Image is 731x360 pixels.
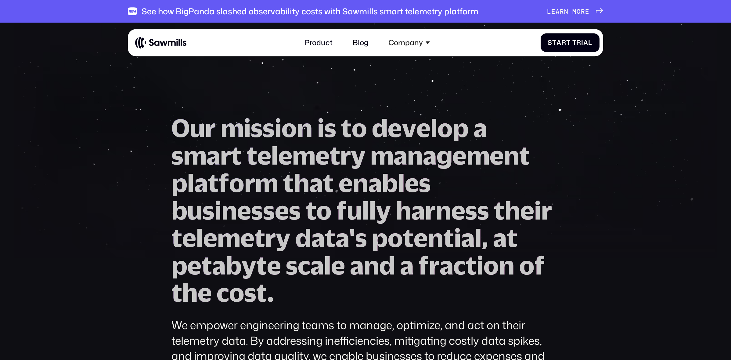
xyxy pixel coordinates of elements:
[572,39,577,46] span: T
[583,39,588,46] span: a
[336,224,349,252] span: a
[142,6,478,16] div: See how BigPanda slashed observability costs with Sawmills smart telemetry platform
[208,169,219,197] span: t
[275,114,282,142] span: i
[297,114,312,142] span: n
[187,169,194,197] span: l
[171,169,187,197] span: p
[257,142,271,169] span: e
[205,114,216,142] span: r
[255,169,278,197] span: m
[329,142,340,169] span: t
[298,252,310,279] span: c
[226,252,242,279] span: b
[398,169,405,197] span: l
[198,279,212,306] span: e
[324,114,336,142] span: s
[339,169,353,197] span: e
[451,197,465,224] span: e
[323,169,334,197] span: t
[499,252,514,279] span: n
[256,252,267,279] span: t
[306,197,316,224] span: t
[453,114,469,142] span: p
[341,114,352,142] span: t
[372,114,388,142] span: d
[477,252,484,279] span: i
[379,252,395,279] span: d
[452,142,466,169] span: e
[438,114,453,142] span: o
[388,224,403,252] span: o
[572,8,577,15] span: m
[220,142,231,169] span: r
[552,39,556,46] span: t
[541,33,600,52] a: StartTrial
[352,114,367,142] span: o
[475,224,482,252] span: l
[331,252,345,279] span: e
[337,197,347,224] span: f
[171,279,182,306] span: t
[556,39,561,46] span: a
[171,224,182,252] span: t
[221,197,237,224] span: n
[349,224,355,252] span: '
[581,39,583,46] span: i
[283,169,294,197] span: t
[429,252,440,279] span: r
[368,169,382,197] span: a
[271,142,278,169] span: l
[407,142,423,169] span: n
[490,142,504,169] span: e
[493,224,507,252] span: a
[564,8,568,15] span: n
[576,39,581,46] span: r
[286,252,298,279] span: s
[548,39,552,46] span: S
[588,39,592,46] span: l
[182,279,198,306] span: h
[396,197,411,224] span: h
[244,169,255,197] span: r
[494,197,505,224] span: t
[187,197,203,224] span: u
[362,197,369,224] span: l
[251,197,263,224] span: s
[295,224,311,252] span: d
[534,197,541,224] span: i
[190,114,205,142] span: u
[504,142,519,169] span: n
[428,224,443,252] span: n
[425,197,436,224] span: r
[405,169,419,197] span: e
[263,197,275,224] span: s
[251,114,263,142] span: s
[419,169,431,197] span: s
[212,252,226,279] span: a
[244,114,251,142] span: i
[231,142,242,169] span: t
[219,169,229,197] span: f
[275,197,289,224] span: e
[276,224,290,252] span: y
[182,224,196,252] span: e
[171,114,190,142] span: O
[364,252,379,279] span: n
[311,224,325,252] span: a
[229,279,244,306] span: o
[419,252,429,279] span: f
[520,197,534,224] span: e
[324,252,331,279] span: l
[309,169,323,197] span: a
[443,224,454,252] span: t
[294,169,309,197] span: h
[519,142,530,169] span: t
[519,252,535,279] span: o
[265,224,276,252] span: r
[581,8,585,15] span: r
[203,224,217,252] span: e
[535,252,545,279] span: f
[556,8,560,15] span: a
[289,197,301,224] span: s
